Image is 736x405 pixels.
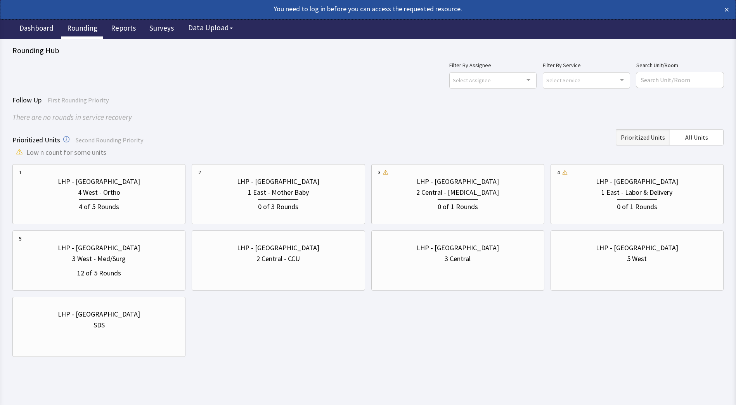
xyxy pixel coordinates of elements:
div: 4 [557,168,560,176]
label: Filter By Assignee [449,61,537,70]
div: You need to log in before you can access the requested resource. [7,3,657,14]
span: All Units [685,133,708,142]
div: LHP - [GEOGRAPHIC_DATA] [417,176,499,187]
div: 0 of 1 Rounds [438,199,478,212]
label: Filter By Service [543,61,630,70]
span: First Rounding Priority [48,96,109,104]
div: 2 [198,168,201,176]
span: Select Assignee [453,76,491,85]
label: Search Unit/Room [636,61,724,70]
div: 3 Central [445,253,471,264]
div: LHP - [GEOGRAPHIC_DATA] [237,176,319,187]
a: Reports [105,19,142,39]
button: × [724,3,729,16]
a: Rounding [61,19,103,39]
div: 3 [378,168,381,176]
div: 0 of 3 Rounds [258,199,298,212]
a: Surveys [144,19,180,39]
div: LHP - [GEOGRAPHIC_DATA] [417,242,499,253]
div: 5 [19,235,22,242]
div: 4 West - Ortho [78,187,120,198]
span: Second Rounding Priority [76,136,143,144]
div: 1 East - Labor & Delivery [601,187,672,198]
div: Follow Up [12,95,724,106]
div: 5 West [627,253,647,264]
div: LHP - [GEOGRAPHIC_DATA] [237,242,319,253]
div: LHP - [GEOGRAPHIC_DATA] [58,242,140,253]
div: LHP - [GEOGRAPHIC_DATA] [58,309,140,320]
div: 12 of 5 Rounds [77,266,121,279]
button: Prioritized Units [616,129,670,145]
button: Data Upload [184,21,237,35]
span: Prioritized Units [621,133,665,142]
div: 1 [19,168,22,176]
div: LHP - [GEOGRAPHIC_DATA] [596,242,678,253]
span: Low n count for some units [26,147,106,158]
button: All Units [670,129,724,145]
span: Select Service [546,76,580,85]
div: 2 Central - CCU [256,253,300,264]
div: 0 of 1 Rounds [617,199,657,212]
div: 3 West - Med/Surg [72,253,126,264]
div: LHP - [GEOGRAPHIC_DATA] [596,176,678,187]
div: 1 East - Mother Baby [248,187,309,198]
a: Dashboard [14,19,59,39]
span: Prioritized Units [12,135,60,144]
div: 4 of 5 Rounds [79,199,119,212]
input: Search Unit/Room [636,72,724,88]
div: There are no rounds in service recovery [12,112,724,123]
div: SDS [94,320,105,331]
div: LHP - [GEOGRAPHIC_DATA] [58,176,140,187]
div: 2 Central - [MEDICAL_DATA] [416,187,499,198]
div: Rounding Hub [12,45,724,56]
